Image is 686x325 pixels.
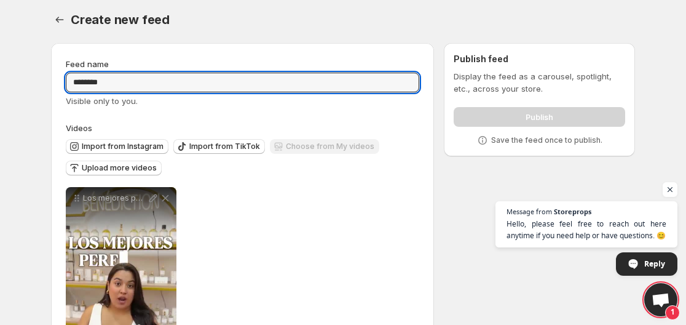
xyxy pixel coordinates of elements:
button: Upload more videos [66,161,162,175]
span: Feed name [66,59,109,69]
p: Save the feed once to publish. [491,135,602,145]
span: Videos [66,123,92,133]
button: Settings [51,11,68,28]
span: Reply [644,253,665,275]
p: Display the feed as a carousel, spotlight, etc., across your store. [454,70,625,95]
span: Hello, please feel free to reach out here anytime if you need help or have questions. 😊 [507,218,666,241]
button: Import from Instagram [66,139,168,154]
a: Open chat [644,283,677,316]
span: Upload more videos [82,163,157,173]
span: 1 [665,305,680,320]
span: Visible only to you. [66,96,138,106]
span: Import from Instagram [82,142,164,151]
span: Message from [507,208,552,215]
p: Los mejores perfumes al mejor precio Para acceder al descuento la compra debe ser directamente en... [83,193,147,203]
span: Storeprops [554,208,591,215]
h2: Publish feed [454,53,625,65]
span: Create new feed [71,12,170,27]
button: Import from TikTok [173,139,265,154]
span: Import from TikTok [189,142,260,151]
